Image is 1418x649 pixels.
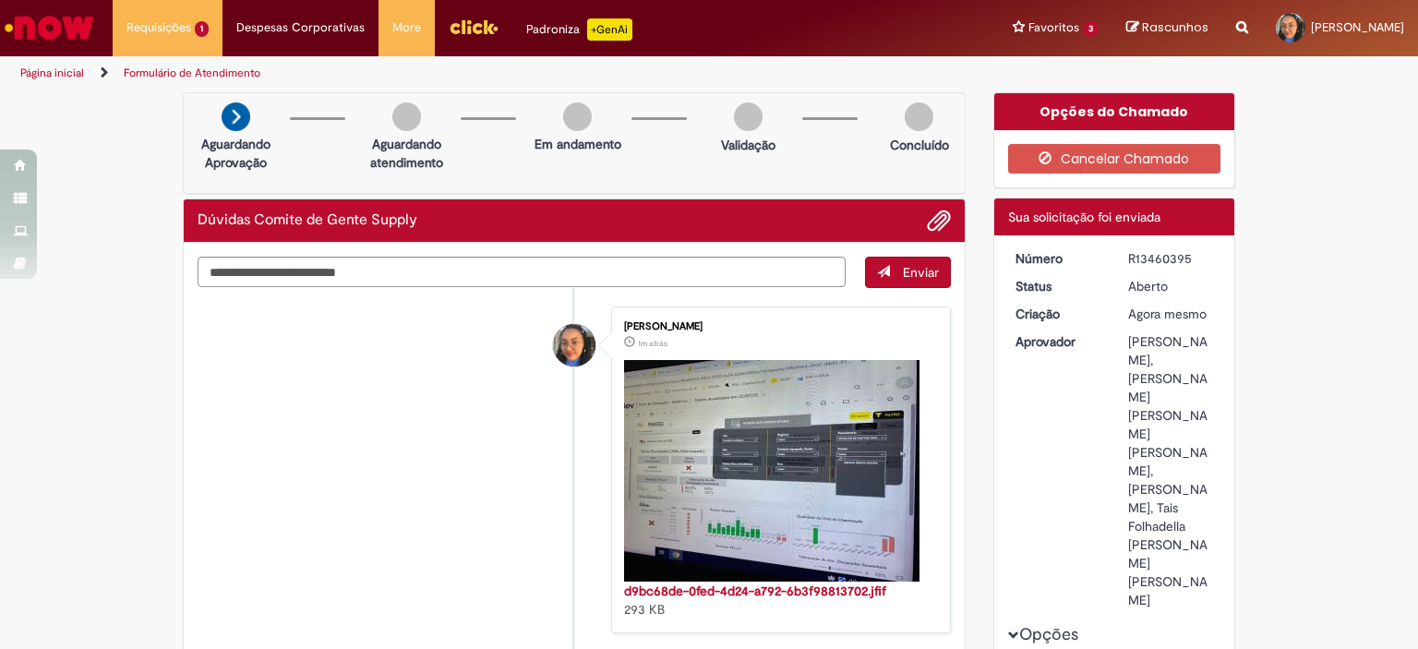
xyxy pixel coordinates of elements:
[362,135,451,172] p: Aguardando atendimento
[198,212,417,229] h2: Dúvidas Comite de Gente Supply Histórico de tíquete
[236,18,365,37] span: Despesas Corporativas
[1128,249,1214,268] div: R13460395
[1083,21,1099,37] span: 3
[1008,209,1160,225] span: Sua solicitação foi enviada
[1002,305,1115,323] dt: Criação
[905,102,933,131] img: img-circle-grey.png
[1126,19,1208,37] a: Rascunhos
[927,209,951,233] button: Adicionar anexos
[624,583,886,599] a: d9bc68de-0fed-4d24-a792-6b3f98813702.jfif
[1142,18,1208,36] span: Rascunhos
[553,324,595,367] div: Julia Gianine Souza
[994,93,1235,130] div: Opções do Chamado
[1128,305,1214,323] div: 29/08/2025 04:43:17
[624,582,931,619] div: 293 KB
[638,338,667,349] time: 29/08/2025 04:42:10
[865,257,951,288] button: Enviar
[721,136,775,154] p: Validação
[587,18,632,41] p: +GenAi
[535,135,621,153] p: Em andamento
[624,321,931,332] div: [PERSON_NAME]
[903,264,939,281] span: Enviar
[734,102,763,131] img: img-circle-grey.png
[1128,306,1207,322] span: Agora mesmo
[1002,277,1115,295] dt: Status
[449,13,499,41] img: click_logo_yellow_360x200.png
[890,136,949,154] p: Concluído
[1002,249,1115,268] dt: Número
[198,257,846,288] textarea: Digite sua mensagem aqui...
[1028,18,1079,37] span: Favoritos
[563,102,592,131] img: img-circle-grey.png
[1128,277,1214,295] div: Aberto
[392,102,421,131] img: img-circle-grey.png
[638,338,667,349] span: 1m atrás
[1128,332,1214,609] div: [PERSON_NAME], [PERSON_NAME] [PERSON_NAME] [PERSON_NAME], [PERSON_NAME], Tais Folhadella [PERSON_...
[126,18,191,37] span: Requisições
[526,18,632,41] div: Padroniza
[195,21,209,37] span: 1
[222,102,250,131] img: arrow-next.png
[1008,144,1221,174] button: Cancelar Chamado
[1128,306,1207,322] time: 29/08/2025 04:43:17
[1002,332,1115,351] dt: Aprovador
[14,56,931,90] ul: Trilhas de página
[124,66,260,80] a: Formulário de Atendimento
[392,18,421,37] span: More
[191,135,281,172] p: Aguardando Aprovação
[1311,19,1404,35] span: [PERSON_NAME]
[20,66,84,80] a: Página inicial
[2,9,97,46] img: ServiceNow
